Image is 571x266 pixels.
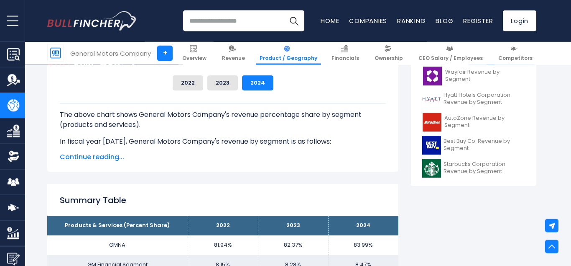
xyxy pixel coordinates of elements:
[444,115,525,129] span: AutoZone Revenue by Segment
[60,110,386,130] p: The above chart shows General Motors Company's revenue percentage share by segment (products and ...
[60,194,386,207] h2: Summary Table
[258,235,328,255] td: 82.37%
[444,138,525,152] span: Best Buy Co. Revenue by Segment
[47,235,188,255] td: GMNA
[256,42,321,65] a: Product / Geography
[417,111,530,134] a: AutoZone Revenue by Segment
[422,113,442,132] img: AZO logo
[463,16,493,25] a: Register
[47,11,137,31] a: Go to homepage
[418,55,483,62] span: CEO Salary / Employees
[258,216,328,235] th: 2023
[60,103,386,244] div: The for General Motors Company is the GMNA, which represents 83.99% of its total revenue. The for...
[260,55,317,62] span: Product / Geography
[328,216,398,235] th: 2024
[349,16,387,25] a: Companies
[503,10,536,31] a: Login
[498,55,533,62] span: Competitors
[417,88,530,111] a: Hyatt Hotels Corporation Revenue by Segment
[182,55,206,62] span: Overview
[178,42,210,65] a: Overview
[60,152,386,162] span: Continue reading...
[444,92,525,106] span: Hyatt Hotels Corporation Revenue by Segment
[375,55,403,62] span: Ownership
[331,55,359,62] span: Financials
[422,67,443,85] img: W logo
[188,235,258,255] td: 81.94%
[417,157,530,180] a: Starbucks Corporation Revenue by Segment
[328,42,363,65] a: Financials
[328,235,398,255] td: 83.99%
[157,46,173,61] a: +
[436,16,453,25] a: Blog
[218,42,249,65] a: Revenue
[371,42,407,65] a: Ownership
[444,161,525,175] span: Starbucks Corporation Revenue by Segment
[422,159,441,178] img: SBUX logo
[242,75,273,90] button: 2024
[222,55,245,62] span: Revenue
[207,75,238,90] button: 2023
[417,134,530,157] a: Best Buy Co. Revenue by Segment
[188,216,258,235] th: 2022
[60,137,386,147] p: In fiscal year [DATE], General Motors Company's revenue by segment is as follows:
[321,16,339,25] a: Home
[397,16,426,25] a: Ranking
[70,49,151,58] div: General Motors Company
[422,90,441,108] img: H logo
[422,136,441,155] img: BBY logo
[47,216,188,235] th: Products & Services (Percent Share)
[47,11,138,31] img: Bullfincher logo
[415,42,487,65] a: CEO Salary / Employees
[173,75,203,90] button: 2022
[283,10,304,31] button: Search
[48,45,64,61] img: GM logo
[495,42,536,65] a: Competitors
[445,69,525,83] span: Wayfair Revenue by Segment
[417,65,530,88] a: Wayfair Revenue by Segment
[7,150,20,163] img: Ownership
